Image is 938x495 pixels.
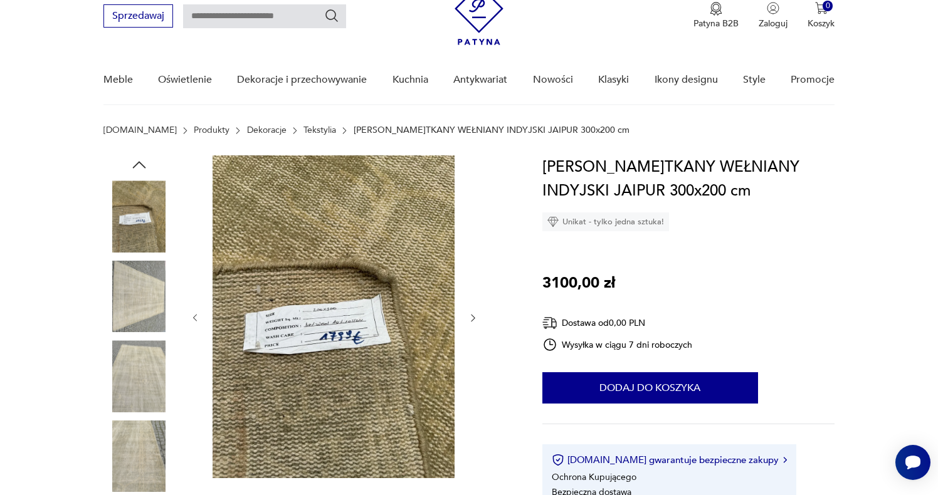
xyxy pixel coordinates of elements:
[194,125,229,135] a: Produkty
[303,125,336,135] a: Tekstylia
[767,2,779,14] img: Ikonka użytkownika
[453,56,507,104] a: Antykwariat
[542,271,615,295] p: 3100,00 zł
[693,18,739,29] p: Patyna B2B
[743,56,766,104] a: Style
[552,471,636,483] li: Ochrona Kupującego
[103,420,175,492] img: Zdjęcie produktu DYWAN R.TKANY WEŁNIANY INDYJSKI JAIPUR 300x200 cm
[354,125,630,135] p: [PERSON_NAME]TKANY WEŁNIANY INDYJSKI JAIPUR 300x200 cm
[710,2,722,16] img: Ikona medalu
[598,56,629,104] a: Klasyki
[542,372,758,404] button: Dodaj do koszyka
[552,454,787,466] button: [DOMAIN_NAME] gwarantuje bezpieczne zakupy
[542,155,835,203] h1: [PERSON_NAME]TKANY WEŁNIANY INDYJSKI JAIPUR 300x200 cm
[655,56,718,104] a: Ikony designu
[542,212,669,231] div: Unikat - tylko jedna sztuka!
[783,457,787,463] img: Ikona strzałki w prawo
[533,56,573,104] a: Nowości
[542,315,693,331] div: Dostawa od 0,00 PLN
[213,155,455,478] img: Zdjęcie produktu DYWAN R.TKANY WEŁNIANY INDYJSKI JAIPUR 300x200 cm
[759,2,788,29] button: Zaloguj
[542,315,557,331] img: Ikona dostawy
[759,18,788,29] p: Zaloguj
[103,125,177,135] a: [DOMAIN_NAME]
[103,261,175,332] img: Zdjęcie produktu DYWAN R.TKANY WEŁNIANY INDYJSKI JAIPUR 300x200 cm
[808,18,835,29] p: Koszyk
[247,125,287,135] a: Dekoracje
[393,56,428,104] a: Kuchnia
[791,56,835,104] a: Promocje
[103,56,133,104] a: Meble
[103,4,173,28] button: Sprzedawaj
[103,340,175,412] img: Zdjęcie produktu DYWAN R.TKANY WEŁNIANY INDYJSKI JAIPUR 300x200 cm
[324,8,339,23] button: Szukaj
[693,2,739,29] button: Patyna B2B
[693,2,739,29] a: Ikona medaluPatyna B2B
[237,56,367,104] a: Dekoracje i przechowywanie
[103,13,173,21] a: Sprzedawaj
[823,1,833,11] div: 0
[103,180,175,252] img: Zdjęcie produktu DYWAN R.TKANY WEŁNIANY INDYJSKI JAIPUR 300x200 cm
[815,2,828,14] img: Ikona koszyka
[552,454,564,466] img: Ikona certyfikatu
[547,216,559,227] img: Ikona diamentu
[542,337,693,352] div: Wysyłka w ciągu 7 dni roboczych
[808,2,835,29] button: 0Koszyk
[158,56,212,104] a: Oświetlenie
[895,445,930,480] iframe: Smartsupp widget button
